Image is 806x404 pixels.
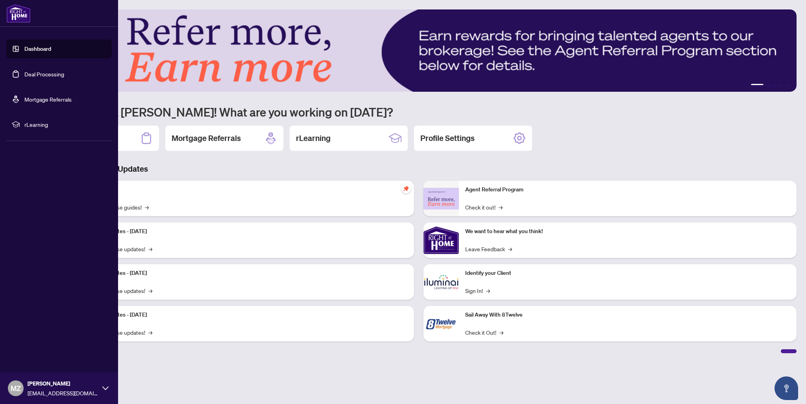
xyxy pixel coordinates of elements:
[28,379,98,388] span: [PERSON_NAME]
[751,84,763,87] button: 1
[465,269,790,278] p: Identify your Client
[465,328,503,337] a: Check it Out!→
[24,70,64,78] a: Deal Processing
[41,9,797,92] img: Slide 0
[145,203,149,211] span: →
[401,184,411,193] span: pushpin
[83,311,408,319] p: Platform Updates - [DATE]
[148,245,152,253] span: →
[41,163,797,174] h3: Brokerage & Industry Updates
[296,133,331,144] h2: rLearning
[11,383,21,394] span: MZ
[24,120,106,129] span: rLearning
[423,264,459,300] img: Identify your Client
[148,286,152,295] span: →
[486,286,490,295] span: →
[24,45,51,52] a: Dashboard
[423,222,459,258] img: We want to hear what you think!
[423,188,459,209] img: Agent Referral Program
[6,4,31,23] img: logo
[767,84,770,87] button: 2
[786,84,789,87] button: 5
[465,311,790,319] p: Sail Away With 8Twelve
[83,227,408,236] p: Platform Updates - [DATE]
[172,133,241,144] h2: Mortgage Referrals
[83,185,408,194] p: Self-Help
[465,203,503,211] a: Check it out!→
[24,96,72,103] a: Mortgage Referrals
[773,84,776,87] button: 3
[499,328,503,337] span: →
[423,306,459,341] img: Sail Away With 8Twelve
[465,227,790,236] p: We want to hear what you think!
[28,389,98,397] span: [EMAIL_ADDRESS][DOMAIN_NAME]
[779,84,782,87] button: 4
[465,245,512,253] a: Leave Feedback→
[41,104,797,119] h1: Welcome back [PERSON_NAME]! What are you working on [DATE]?
[775,376,798,400] button: Open asap
[465,286,490,295] a: Sign In!→
[499,203,503,211] span: →
[83,269,408,278] p: Platform Updates - [DATE]
[148,328,152,337] span: →
[508,245,512,253] span: →
[465,185,790,194] p: Agent Referral Program
[420,133,475,144] h2: Profile Settings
